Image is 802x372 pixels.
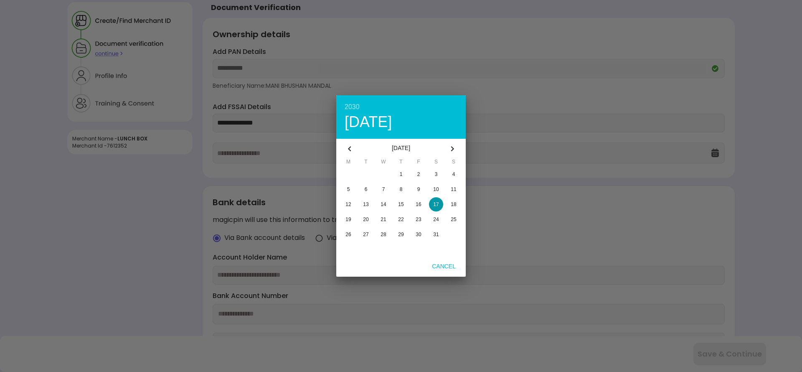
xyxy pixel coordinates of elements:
button: 9 [410,182,427,196]
span: S [445,159,462,167]
button: 19 [340,212,357,227]
button: 31 [427,227,445,242]
button: 30 [410,227,427,242]
span: 26 [345,232,351,237]
button: 21 [375,212,392,227]
span: 25 [451,217,456,222]
span: 3 [435,171,438,177]
button: 18 [445,197,462,211]
button: 11 [445,182,462,196]
span: 17 [433,201,439,207]
span: 5 [347,186,350,192]
div: [DATE] [360,139,442,159]
button: 13 [357,197,375,211]
button: 5 [340,182,357,196]
button: Cancel [425,258,462,273]
span: W [375,159,392,167]
span: M [340,159,357,167]
span: 19 [345,217,351,222]
span: 2 [417,171,420,177]
span: 22 [398,217,404,222]
span: 13 [363,201,368,207]
button: 29 [392,227,410,242]
span: T [392,159,410,167]
span: 9 [417,186,420,192]
span: Cancel [425,263,462,270]
span: 15 [398,201,404,207]
span: 16 [416,201,421,207]
span: 27 [363,232,368,237]
button: 17 [427,197,445,211]
span: 21 [381,217,386,222]
span: 29 [398,232,404,237]
button: 12 [340,197,357,211]
span: 23 [416,217,421,222]
button: 10 [427,182,445,196]
button: 27 [357,227,375,242]
button: 15 [392,197,410,211]
span: 31 [433,232,439,237]
button: 23 [410,212,427,227]
button: 24 [427,212,445,227]
button: 1 [392,167,410,181]
button: 4 [445,167,462,181]
span: 4 [452,171,455,177]
span: F [410,159,427,167]
span: 12 [345,201,351,207]
button: 2 [410,167,427,181]
button: 25 [445,212,462,227]
button: 26 [340,227,357,242]
div: 2030 [345,104,457,110]
span: 28 [381,232,386,237]
span: S [427,159,445,167]
button: 28 [375,227,392,242]
button: 22 [392,212,410,227]
button: 14 [375,197,392,211]
span: 8 [400,186,403,192]
span: 1 [400,171,403,177]
button: 16 [410,197,427,211]
span: 6 [365,186,368,192]
span: 11 [451,186,456,192]
span: T [357,159,375,167]
span: 7 [382,186,385,192]
span: 20 [363,217,368,222]
span: 30 [416,232,421,237]
span: 24 [433,217,439,222]
button: 7 [375,182,392,196]
div: [DATE] [345,115,457,130]
span: 18 [451,201,456,207]
button: 3 [427,167,445,181]
span: 14 [381,201,386,207]
button: 6 [357,182,375,196]
button: 20 [357,212,375,227]
span: 10 [433,186,439,192]
button: 8 [392,182,410,196]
